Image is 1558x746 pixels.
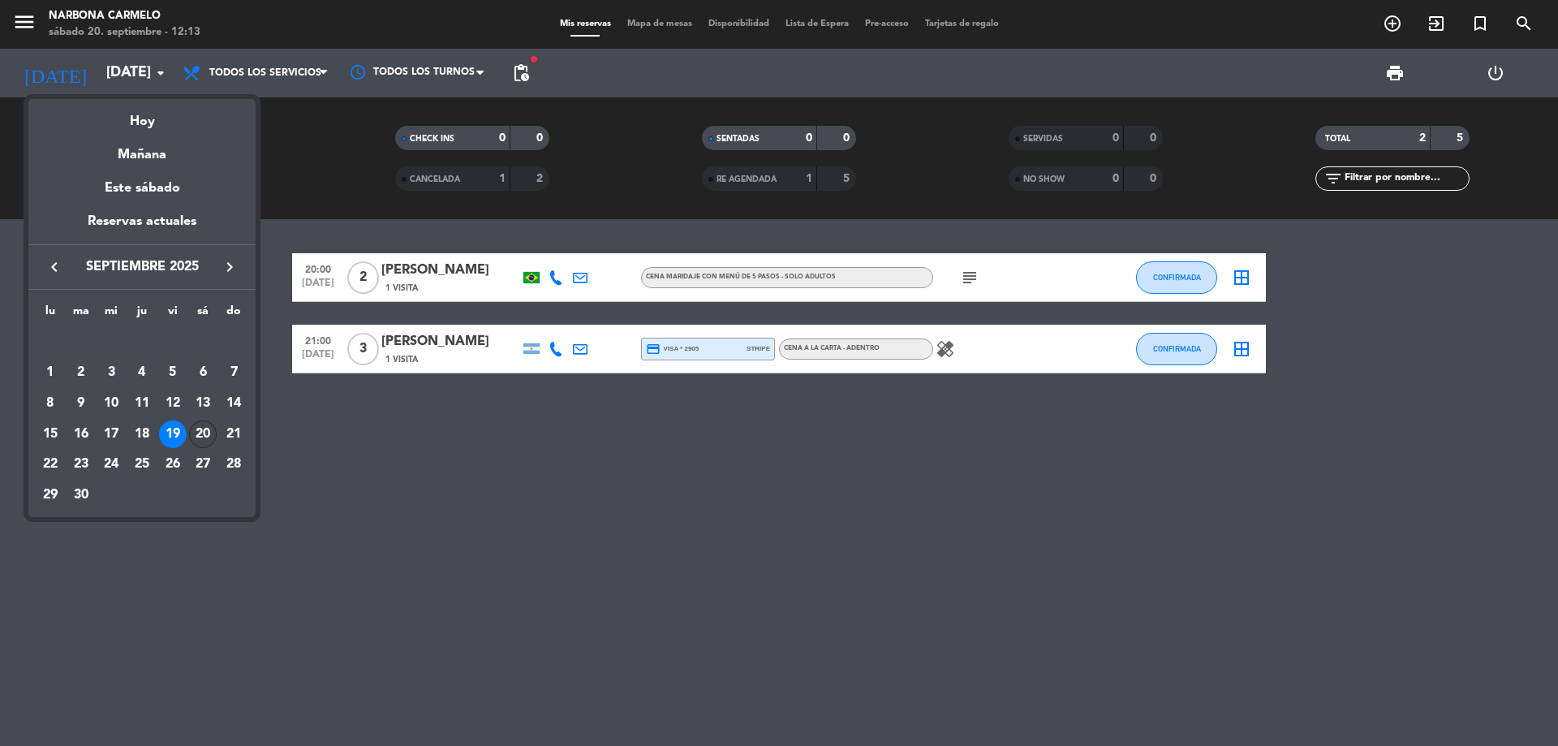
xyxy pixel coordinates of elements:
div: 10 [97,390,125,417]
td: 21 de septiembre de 2025 [218,419,249,450]
div: Mañana [28,132,256,166]
td: 11 de septiembre de 2025 [127,388,157,419]
th: viernes [157,302,188,327]
td: 17 de septiembre de 2025 [96,419,127,450]
td: 25 de septiembre de 2025 [127,450,157,481]
div: 22 [37,451,64,479]
td: 19 de septiembre de 2025 [157,419,188,450]
div: 6 [189,359,217,386]
i: keyboard_arrow_right [220,257,239,277]
div: 4 [128,359,156,386]
td: 23 de septiembre de 2025 [66,450,97,481]
div: Reservas actuales [28,211,256,244]
td: 2 de septiembre de 2025 [66,358,97,389]
td: 12 de septiembre de 2025 [157,388,188,419]
td: 27 de septiembre de 2025 [188,450,219,481]
button: keyboard_arrow_left [40,257,69,278]
div: Hoy [28,99,256,132]
td: 9 de septiembre de 2025 [66,388,97,419]
td: 22 de septiembre de 2025 [35,450,66,481]
td: 10 de septiembre de 2025 [96,388,127,419]
th: jueves [127,302,157,327]
div: 12 [159,390,187,417]
td: 26 de septiembre de 2025 [157,450,188,481]
td: SEP. [35,327,249,358]
div: 29 [37,481,64,509]
div: 21 [220,420,247,448]
th: lunes [35,302,66,327]
td: 3 de septiembre de 2025 [96,358,127,389]
td: 6 de septiembre de 2025 [188,358,219,389]
div: 17 [97,420,125,448]
div: 13 [189,390,217,417]
td: 28 de septiembre de 2025 [218,450,249,481]
div: 26 [159,451,187,479]
td: 1 de septiembre de 2025 [35,358,66,389]
td: 16 de septiembre de 2025 [66,419,97,450]
div: 16 [67,420,95,448]
div: 19 [159,420,187,448]
td: 18 de septiembre de 2025 [127,419,157,450]
div: 9 [67,390,95,417]
td: 15 de septiembre de 2025 [35,419,66,450]
td: 7 de septiembre de 2025 [218,358,249,389]
div: 24 [97,451,125,479]
div: 20 [189,420,217,448]
div: 7 [220,359,247,386]
span: septiembre 2025 [69,257,215,278]
td: 24 de septiembre de 2025 [96,450,127,481]
td: 5 de septiembre de 2025 [157,358,188,389]
div: 18 [128,420,156,448]
th: sábado [188,302,219,327]
div: 5 [159,359,187,386]
th: domingo [218,302,249,327]
td: 8 de septiembre de 2025 [35,388,66,419]
div: 30 [67,481,95,509]
th: martes [66,302,97,327]
td: 29 de septiembre de 2025 [35,480,66,511]
div: 15 [37,420,64,448]
i: keyboard_arrow_left [45,257,64,277]
td: 4 de septiembre de 2025 [127,358,157,389]
div: 23 [67,451,95,479]
div: 27 [189,451,217,479]
div: 25 [128,451,156,479]
div: 1 [37,359,64,386]
div: 14 [220,390,247,417]
th: miércoles [96,302,127,327]
div: 2 [67,359,95,386]
td: 14 de septiembre de 2025 [218,388,249,419]
div: Este sábado [28,166,256,211]
td: 30 de septiembre de 2025 [66,480,97,511]
td: 13 de septiembre de 2025 [188,388,219,419]
div: 11 [128,390,156,417]
button: keyboard_arrow_right [215,257,244,278]
div: 3 [97,359,125,386]
td: 20 de septiembre de 2025 [188,419,219,450]
div: 8 [37,390,64,417]
div: 28 [220,451,247,479]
